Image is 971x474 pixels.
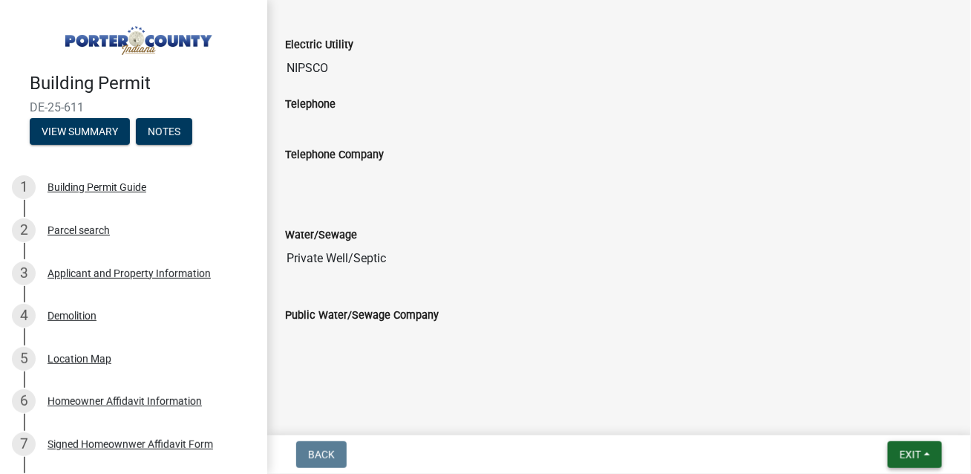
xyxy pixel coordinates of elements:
div: Building Permit Guide [48,182,146,192]
div: Homeowner Affidavit Information [48,396,202,406]
label: Water/Sewage [285,230,357,241]
div: Parcel search [48,225,110,236]
img: Porter County, Indiana [30,16,243,57]
div: Demolition [48,311,97,321]
div: 4 [12,304,36,328]
div: 6 [12,389,36,413]
div: 7 [12,432,36,456]
div: 2 [12,218,36,242]
span: DE-25-611 [30,100,238,114]
span: Back [308,449,335,461]
label: Telephone [285,100,336,110]
button: Back [296,441,347,468]
div: Signed Homeownwer Affidavit Form [48,439,213,449]
div: 5 [12,347,36,371]
label: Public Water/Sewage Company [285,311,439,321]
span: Exit [900,449,921,461]
button: Notes [136,118,192,145]
button: Exit [888,441,942,468]
div: Location Map [48,354,111,364]
label: Telephone Company [285,150,384,160]
button: View Summary [30,118,130,145]
div: 1 [12,175,36,199]
h4: Building Permit [30,73,255,94]
wm-modal-confirm: Notes [136,126,192,138]
label: Electric Utility [285,40,353,51]
wm-modal-confirm: Summary [30,126,130,138]
div: Applicant and Property Information [48,268,211,279]
div: 3 [12,262,36,285]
